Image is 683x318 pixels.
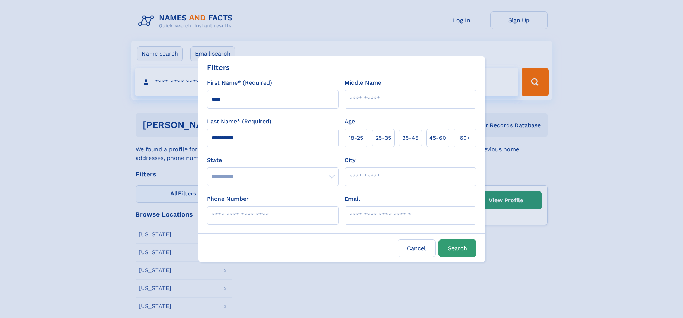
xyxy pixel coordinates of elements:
[345,195,360,203] label: Email
[460,134,470,142] span: 60+
[207,195,249,203] label: Phone Number
[207,79,272,87] label: First Name* (Required)
[429,134,446,142] span: 45‑60
[207,156,339,165] label: State
[402,134,418,142] span: 35‑45
[207,62,230,73] div: Filters
[375,134,391,142] span: 25‑35
[345,117,355,126] label: Age
[345,156,355,165] label: City
[398,239,436,257] label: Cancel
[207,117,271,126] label: Last Name* (Required)
[348,134,363,142] span: 18‑25
[438,239,476,257] button: Search
[345,79,381,87] label: Middle Name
